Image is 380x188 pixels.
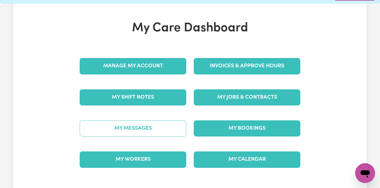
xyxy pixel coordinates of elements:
[76,21,304,36] h1: My Care Dashboard
[80,120,186,137] a: My Messages
[194,58,300,74] a: Invoices & Approve Hours
[80,89,186,105] a: My Shift Notes
[194,151,300,168] a: My Calendar
[80,58,186,74] a: Manage My Account
[194,89,300,105] a: My Jobs & Contracts
[80,151,186,168] a: My Workers
[355,163,375,183] iframe: Button to launch messaging window
[194,120,300,137] a: My Bookings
